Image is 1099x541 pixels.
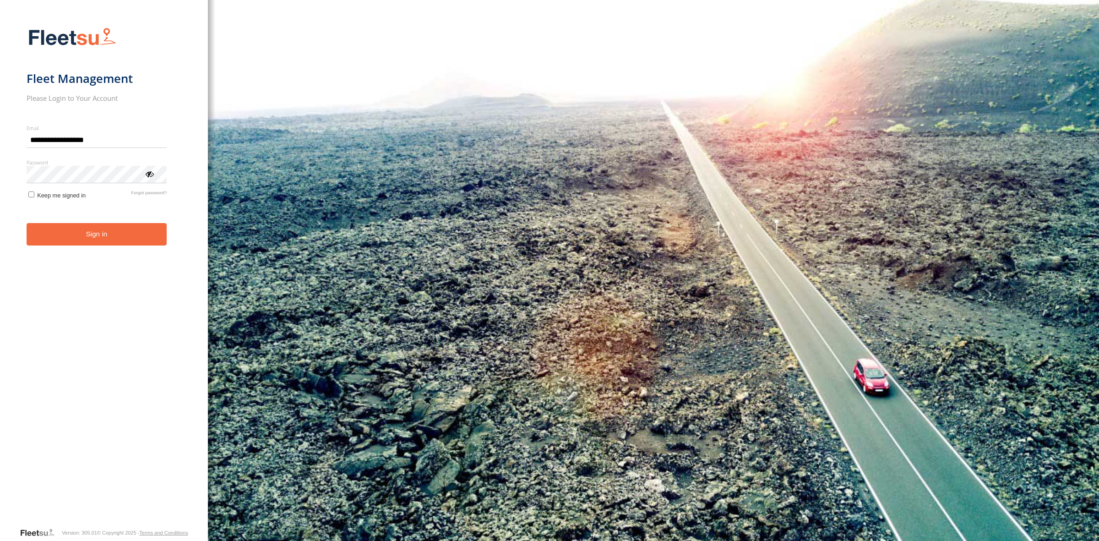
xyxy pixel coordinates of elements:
div: © Copyright 2025 - [97,530,188,536]
button: Sign in [27,223,167,246]
img: Fleetsu [27,26,118,49]
a: Visit our Website [20,528,62,537]
form: main [27,22,182,527]
h2: Please Login to Your Account [27,93,167,103]
input: Keep me signed in [28,191,34,197]
div: Version: 305.01 [62,530,97,536]
div: ViewPassword [145,169,154,178]
a: Terms and Conditions [139,530,188,536]
label: Password [27,159,167,166]
span: Keep me signed in [37,192,86,199]
h1: Fleet Management [27,71,167,86]
a: Forgot password? [131,190,167,199]
label: Email [27,125,167,131]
